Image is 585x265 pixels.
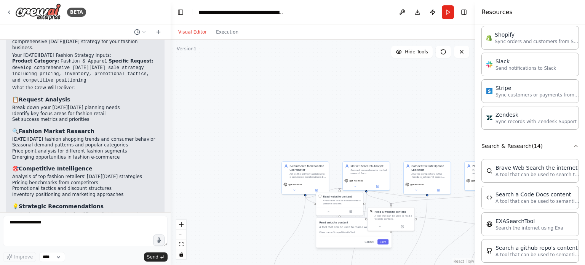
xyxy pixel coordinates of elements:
[176,239,186,249] button: fit view
[350,164,387,168] div: Market Research Analyst
[12,117,158,123] li: Set success metrics and priorities
[403,161,451,194] div: Competitive Intelligence SpecialistAnalyze competitors in the {product_category} space, monitorin...
[3,252,36,262] button: Improve
[495,252,579,258] p: A tool that can be used to semantic search a query from a github repo's content. This is not the ...
[495,225,563,231] p: Search the internet using Exa
[15,3,61,21] img: Logo
[495,111,577,119] div: Zendesk
[377,239,388,244] button: Save
[495,65,556,71] p: Send notifications to Slack
[495,172,579,178] p: A tool that can be used to search the internet with a search_query.
[495,119,577,125] p: Sync records with Zendesk Support
[495,191,579,198] div: Search a Code Docs content
[319,221,388,225] h3: Read website content
[319,231,388,234] p: Class name: ScrapeWebsiteTool
[175,7,186,18] button: Hide left sidebar
[12,192,158,198] li: Inventory positioning and marketing approaches
[370,210,373,213] img: ScrapeElementFromWebsiteTool
[289,164,326,172] div: E-commerce Merchandise Coordinator
[12,142,158,148] li: Seasonal demand patterns and popular categories
[152,27,165,37] button: Start a new chat
[12,127,158,135] h3: 🔍
[12,212,158,218] li: Optimal pricing strategies for different fashion categories
[405,49,428,55] span: Hide Tools
[411,164,448,172] div: Competitive Intelligence Specialist
[495,39,579,45] p: Sync orders and customers from Shopify
[144,252,168,262] button: Send
[316,192,363,216] div: ScrapeWebsiteToolRead website contentA tool that can be used to read a website content.Read websi...
[428,188,449,193] button: Open in side panel
[12,137,158,143] li: [DATE][DATE] fashion shopping trends and consumer behavior
[19,128,94,134] strong: Fashion Market Research
[67,8,86,17] div: BETA
[198,8,284,16] nav: breadcrumb
[471,179,484,182] span: gpt-4o-mini
[367,184,388,189] button: Open in side panel
[486,221,492,227] img: EXASearchTool
[153,234,165,246] button: Click to speak your automation idea
[481,136,579,156] button: Search & Research(14)
[174,27,211,37] button: Visual Editor
[306,188,328,193] button: Open in side panel
[389,192,490,205] g: Edge from ef4de298-d677-43bb-9caa-e3eb8f828e92 to 22626c2e-ff39-4dc1-b3d4-59489f40a413
[410,183,424,186] span: gpt-4o-mini
[495,164,579,172] div: Brave Web Search the internet
[486,35,492,41] img: Shopify
[349,179,363,182] span: gpt-4o-mini
[362,239,376,244] button: Cancel
[176,220,186,230] button: zoom in
[14,254,33,260] span: Improve
[211,27,243,37] button: Execution
[319,225,388,229] p: A tool that can be used to read a website content.
[12,105,158,111] li: Break down your [DATE][DATE] planning needs
[486,115,492,121] img: Zendesk
[12,174,158,180] li: Analysis of top fashion retailers' [DATE][DATE] strategies
[12,180,158,186] li: Pricing benchmarks from competitors
[12,96,158,103] h3: 📋
[323,194,352,198] div: Read website content
[177,46,197,52] div: Version 1
[495,244,579,252] div: Search a github repo's content
[340,209,362,214] button: Open in side panel
[12,202,158,210] h3: 💡
[392,225,413,229] button: Open in side panel
[323,199,361,205] div: A tool that can be used to read a website content.
[176,249,186,259] button: toggle interactivity
[318,194,321,198] img: ScrapeWebsiteTool
[19,165,93,172] strong: Competitive Intelligence
[350,169,387,175] div: Conduct comprehensive market research for {product_category} products, analyzing market size, gro...
[367,207,415,231] div: ScrapeElementFromWebsiteToolRead a website contentA tool that can be used to read a website content.
[12,154,158,161] li: Emerging opportunities in fashion e-commerce
[495,58,556,65] div: Slack
[288,183,302,186] span: gpt-4o-mini
[12,65,149,83] code: develop comprehensive [DATE][DATE] sale strategy including pricing, inventory, promotional tactic...
[364,192,393,205] g: Edge from 9b0f0e00-a905-4577-8fa6-3a7aedf7b526 to 22626c2e-ff39-4dc1-b3d4-59489f40a413
[486,168,492,174] img: BraveSearchTool
[12,58,59,64] strong: Product Category:
[61,59,107,64] code: Fashion & Apparel
[176,220,186,259] div: React Flow controls
[495,31,579,39] div: Shopify
[391,46,433,58] button: Hide Tools
[464,161,512,191] div: Product Strategy AdvisorProvide strategic product recommendations for {product_category} merchand...
[19,203,104,209] strong: Strategic Recommendations
[12,111,158,117] li: Identify key focus areas for fashion retail
[459,7,469,18] button: Hide right sidebar
[109,58,153,64] strong: Specific Request:
[495,84,579,92] div: Stripe
[486,61,492,67] img: Slack
[147,254,158,260] span: Send
[495,92,579,98] p: Sync customers or payments from Stripe
[411,172,448,178] div: Analyze competitors in the {product_category} space, monitoring their pricing strategies, product...
[495,217,563,225] div: EXASearchTool
[486,248,492,254] img: GithubSearchTool
[12,165,158,172] h3: 🎯
[481,8,513,17] h4: Resources
[12,186,158,192] li: Promotional tactics and discount structures
[281,161,329,194] div: E-commerce Merchandise CoordinatorAct as the primary assistant to e-commerce merchandisers by ana...
[12,148,158,154] li: Price point analysis for different fashion segments
[374,210,406,214] div: Read a website content
[495,198,579,204] p: A tool that can be used to semantic search a query from a Code Docs content.
[131,27,149,37] button: Switch to previous chat
[289,172,326,178] div: Act as the primary assistant to e-commerce merchandisers by analyzing requests, coordinating with...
